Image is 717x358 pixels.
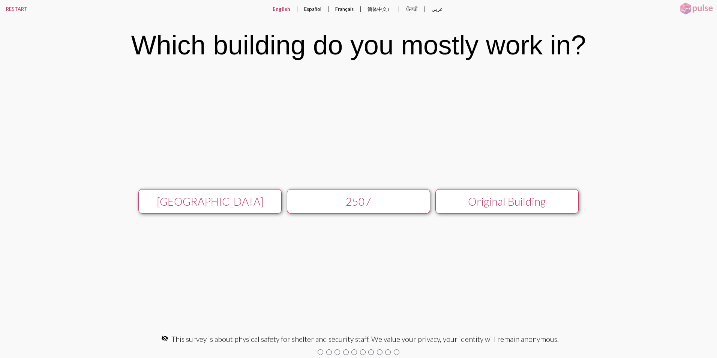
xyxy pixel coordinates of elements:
button: [GEOGRAPHIC_DATA] [138,189,282,214]
div: [GEOGRAPHIC_DATA] [146,195,274,208]
button: 2507 [287,189,430,214]
mat-icon: visibility_off [161,335,168,342]
button: Original Building [435,189,579,214]
div: 2507 [294,195,422,208]
span: This survey is about physical safety for shelter and security staff. We value your privacy, your ... [171,335,559,343]
div: Original Building [443,195,571,208]
img: pulsehorizontalsmall.png [678,2,715,15]
div: Which building do you mostly work in? [131,30,586,60]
